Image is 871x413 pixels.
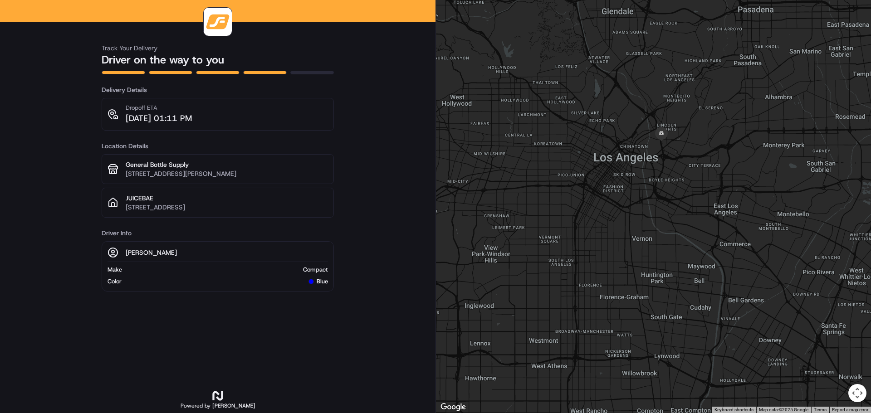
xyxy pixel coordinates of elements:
p: [STREET_ADDRESS] [126,203,328,212]
h3: Location Details [102,141,334,151]
a: Open this area in Google Maps (opens a new window) [438,401,468,413]
span: Compact [303,266,328,274]
p: Dropoff ETA [126,104,192,112]
p: [DATE] 01:11 PM [126,112,192,125]
h3: Driver Info [102,228,334,238]
span: Make [108,266,122,274]
a: Report a map error [832,407,868,412]
p: JUICEBAE [126,194,328,203]
span: [PERSON_NAME] [212,402,255,409]
h3: Track Your Delivery [102,44,334,53]
img: logo-public_tracking_screen-VNDR-1688417501853.png [206,10,230,34]
span: Map data ©2025 Google [759,407,808,412]
p: General Bottle Supply [126,160,328,169]
span: blue [317,277,328,286]
img: Google [438,401,468,413]
h3: Delivery Details [102,85,334,94]
h2: Driver on the way to you [102,53,334,67]
a: Terms (opens in new tab) [814,407,827,412]
p: [STREET_ADDRESS][PERSON_NAME] [126,169,328,178]
p: [PERSON_NAME] [126,248,177,257]
span: Color [108,277,122,286]
button: Keyboard shortcuts [714,407,754,413]
button: Map camera controls [848,384,866,402]
h2: Powered by [181,402,255,409]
